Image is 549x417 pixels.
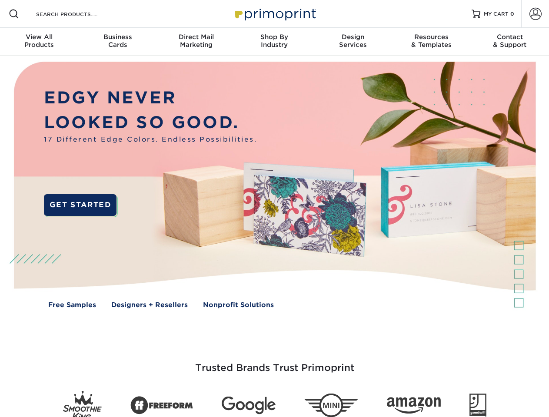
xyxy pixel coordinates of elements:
span: MY CART [484,10,509,18]
span: 0 [510,11,514,17]
input: SEARCH PRODUCTS..... [35,9,120,19]
a: Free Samples [48,300,96,310]
a: Nonprofit Solutions [203,300,274,310]
a: Contact& Support [471,28,549,56]
span: Resources [392,33,470,41]
a: BusinessCards [78,28,156,56]
a: DesignServices [314,28,392,56]
img: Primoprint [231,4,318,23]
img: Goodwill [469,394,486,417]
img: Google [222,397,276,414]
div: Marketing [157,33,235,49]
span: Contact [471,33,549,41]
span: 17 Different Edge Colors. Endless Possibilities. [44,135,257,145]
a: GET STARTED [44,194,116,216]
span: Design [314,33,392,41]
img: Amazon [387,397,441,414]
h3: Trusted Brands Trust Primoprint [20,341,529,384]
a: Designers + Resellers [111,300,188,310]
a: Direct MailMarketing [157,28,235,56]
div: Services [314,33,392,49]
a: Resources& Templates [392,28,470,56]
div: Industry [235,33,313,49]
p: EDGY NEVER [44,86,257,110]
div: & Support [471,33,549,49]
p: LOOKED SO GOOD. [44,110,257,135]
div: & Templates [392,33,470,49]
div: Cards [78,33,156,49]
span: Direct Mail [157,33,235,41]
span: Business [78,33,156,41]
span: Shop By [235,33,313,41]
a: Shop ByIndustry [235,28,313,56]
